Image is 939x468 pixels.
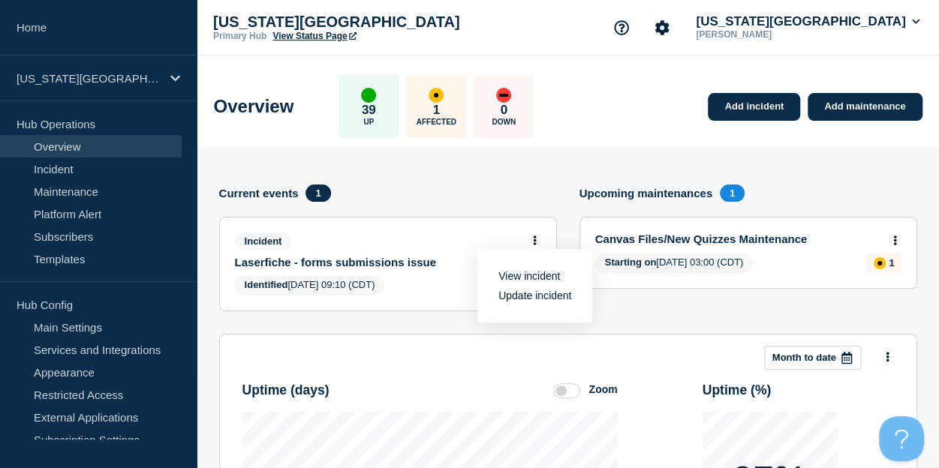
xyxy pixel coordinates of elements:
[361,88,376,103] div: up
[646,12,678,43] button: Account settings
[595,253,754,273] span: [DATE] 03:00 (CDT)
[235,232,292,250] span: Incident
[606,12,637,43] button: Support
[492,118,516,126] p: Down
[213,13,513,31] p: [US_STATE][GEOGRAPHIC_DATA]
[417,118,456,126] p: Affected
[595,232,881,245] a: Canvas Files/New Quizzes Maintenance
[588,383,617,395] div: Zoom
[693,29,849,40] p: [PERSON_NAME]
[498,289,571,301] a: Update incident
[362,103,376,118] p: 39
[305,184,330,202] span: 1
[772,352,836,363] p: Month to date
[433,103,440,118] p: 1
[874,257,886,269] div: affected
[501,103,507,118] p: 0
[498,270,560,282] a: View incident
[808,93,922,121] a: Add maintenance
[363,118,374,126] p: Up
[219,187,299,199] h4: Current events
[764,346,861,370] button: Month to date
[879,416,924,461] iframe: Help Scout Beacon - Open
[496,88,511,103] div: down
[579,187,713,199] h4: Upcoming maintenances
[214,96,294,117] h1: Overview
[17,72,161,85] p: [US_STATE][GEOGRAPHIC_DATA]
[693,14,922,29] button: [US_STATE][GEOGRAPHIC_DATA]
[235,256,521,268] a: Laserfiche - forms submissions issue
[605,256,657,268] span: Starting on
[703,382,772,398] h3: Uptime ( % )
[242,382,330,398] h3: Uptime ( days )
[272,31,356,41] a: View Status Page
[429,88,444,103] div: affected
[889,257,894,268] p: 1
[213,31,266,41] p: Primary Hub
[708,93,800,121] a: Add incident
[245,279,288,290] span: Identified
[235,276,385,295] span: [DATE] 09:10 (CDT)
[720,184,745,202] span: 1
